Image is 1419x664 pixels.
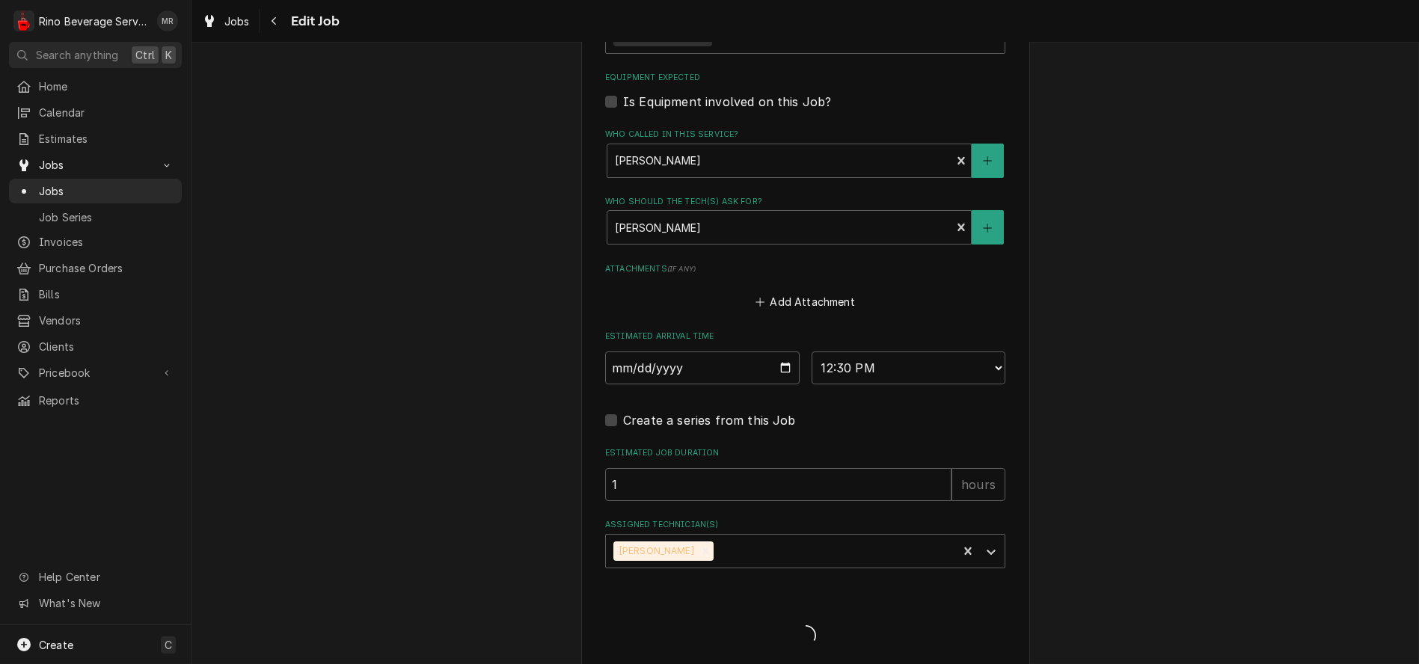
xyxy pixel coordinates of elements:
[39,393,174,408] span: Reports
[9,282,182,307] a: Bills
[13,10,34,31] div: Rino Beverage Service's Avatar
[9,256,182,280] a: Purchase Orders
[613,541,697,561] div: [PERSON_NAME]
[983,156,992,166] svg: Create New Contact
[9,230,182,254] a: Invoices
[39,313,174,328] span: Vendors
[9,126,182,151] a: Estimates
[36,47,118,63] span: Search anything
[9,153,182,177] a: Go to Jobs
[39,365,152,381] span: Pricebook
[605,447,1005,459] label: Estimated Job Duration
[9,360,182,385] a: Go to Pricebook
[9,42,182,68] button: Search anythingCtrlK
[39,595,173,611] span: What's New
[605,72,1005,84] label: Equipment Expected
[9,334,182,359] a: Clients
[9,308,182,333] a: Vendors
[605,331,1005,384] div: Estimated Arrival Time
[165,47,172,63] span: K
[165,637,172,653] span: C
[9,591,182,615] a: Go to What's New
[9,388,182,413] a: Reports
[812,351,1006,384] select: Time Select
[972,210,1003,245] button: Create New Contact
[9,565,182,589] a: Go to Help Center
[39,183,174,199] span: Jobs
[39,286,174,302] span: Bills
[605,263,1005,275] label: Attachments
[196,9,256,34] a: Jobs
[39,339,174,354] span: Clients
[605,447,1005,500] div: Estimated Job Duration
[13,10,34,31] div: R
[9,205,182,230] a: Job Series
[753,292,858,313] button: Add Attachment
[605,129,1005,177] div: Who called in this service?
[263,9,286,33] button: Navigate back
[39,639,73,651] span: Create
[605,196,1005,245] div: Who should the tech(s) ask for?
[224,13,250,29] span: Jobs
[605,351,800,384] input: Date
[623,411,796,429] label: Create a series from this Job
[157,10,178,31] div: Melissa Rinehart's Avatar
[286,11,340,31] span: Edit Job
[605,519,1005,531] label: Assigned Technician(s)
[983,223,992,233] svg: Create New Contact
[605,72,1005,110] div: Equipment Expected
[667,265,696,273] span: ( if any )
[9,100,182,125] a: Calendar
[951,468,1005,501] div: hours
[972,144,1003,178] button: Create New Contact
[623,93,831,111] label: Is Equipment involved on this Job?
[39,131,174,147] span: Estimates
[605,621,1005,652] span: Loading...
[605,519,1005,568] div: Assigned Technician(s)
[605,331,1005,342] label: Estimated Arrival Time
[39,105,174,120] span: Calendar
[9,179,182,203] a: Jobs
[605,263,1005,313] div: Attachments
[135,47,155,63] span: Ctrl
[39,13,149,29] div: Rino Beverage Service
[157,10,178,31] div: MR
[605,196,1005,208] label: Who should the tech(s) ask for?
[39,157,152,173] span: Jobs
[697,541,714,561] div: Remove Damon Rinehart
[39,209,174,225] span: Job Series
[39,260,174,276] span: Purchase Orders
[39,234,174,250] span: Invoices
[39,569,173,585] span: Help Center
[9,74,182,99] a: Home
[39,79,174,94] span: Home
[605,129,1005,141] label: Who called in this service?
